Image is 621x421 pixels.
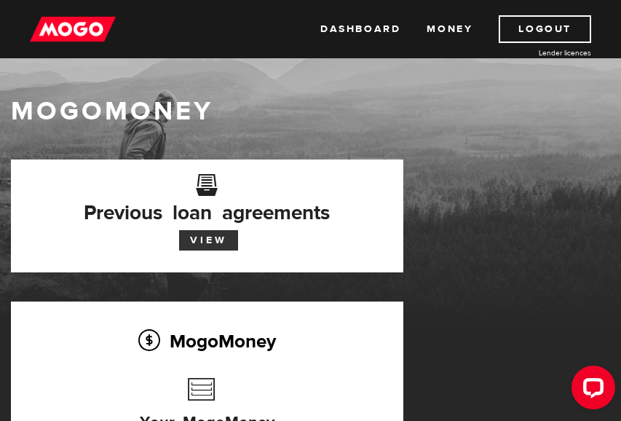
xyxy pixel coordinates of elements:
img: mogo_logo-11ee424be714fa7cbb0f0f49df9e16ec.png [30,15,116,43]
h2: MogoMoney [33,326,381,356]
iframe: LiveChat chat widget [560,360,621,421]
h3: Previous loan agreements [33,184,381,220]
a: View [179,230,238,251]
a: Money [427,15,472,43]
a: Logout [499,15,591,43]
h1: MogoMoney [11,96,610,127]
a: Lender licences [482,47,591,58]
a: Dashboard [320,15,400,43]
